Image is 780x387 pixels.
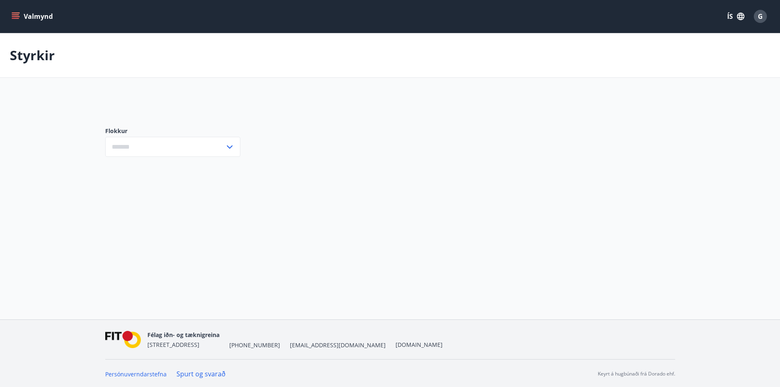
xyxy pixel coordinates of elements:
[105,127,240,135] label: Flokkur
[105,370,167,378] a: Persónuverndarstefna
[290,341,386,349] span: [EMAIL_ADDRESS][DOMAIN_NAME]
[751,7,770,26] button: G
[723,9,749,24] button: ÍS
[598,370,675,378] p: Keyrt á hugbúnaði frá Dorado ehf.
[105,331,141,349] img: FPQVkF9lTnNbbaRSFyT17YYeljoOGk5m51IhT0bO.png
[396,341,443,349] a: [DOMAIN_NAME]
[10,9,56,24] button: menu
[176,369,226,378] a: Spurt og svarað
[10,46,55,64] p: Styrkir
[147,341,199,349] span: [STREET_ADDRESS]
[758,12,763,21] span: G
[229,341,280,349] span: [PHONE_NUMBER]
[147,331,219,339] span: Félag iðn- og tæknigreina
